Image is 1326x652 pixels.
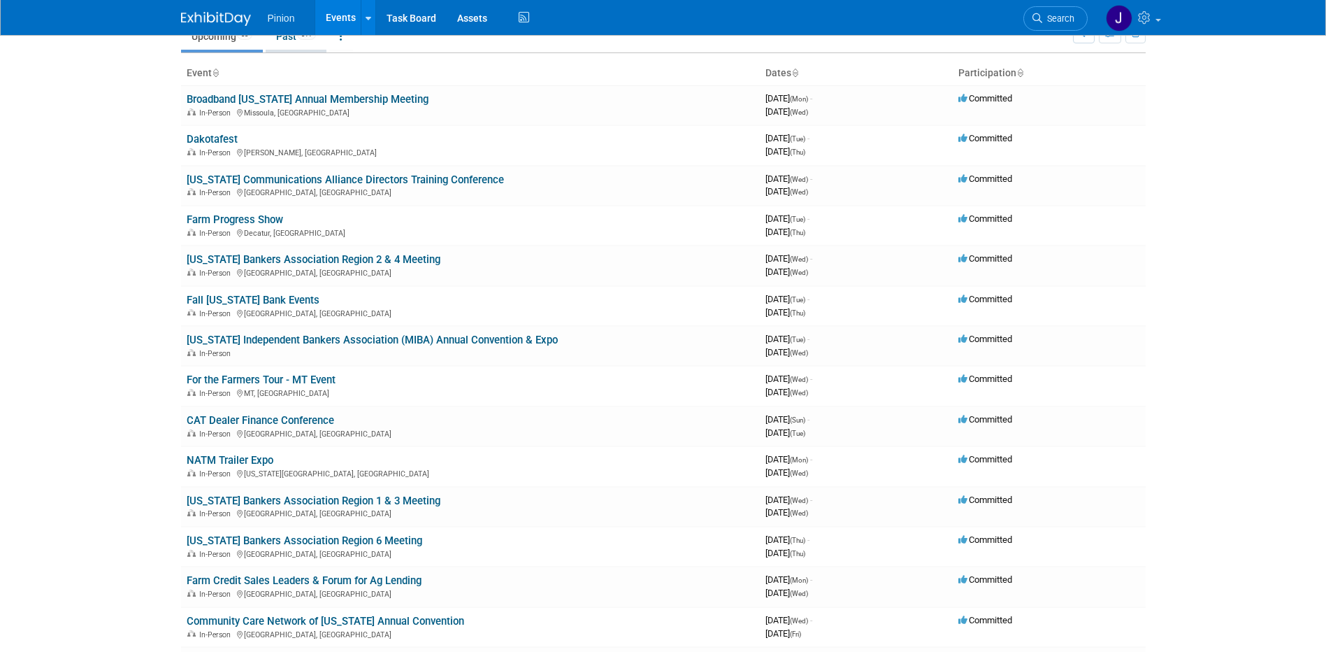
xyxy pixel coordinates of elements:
img: In-Person Event [187,389,196,396]
div: [GEOGRAPHIC_DATA], [GEOGRAPHIC_DATA] [187,507,754,518]
a: Dakotafest [187,133,238,146]
span: [DATE] [765,267,808,277]
span: (Wed) [790,509,808,517]
span: (Wed) [790,269,808,276]
span: (Wed) [790,188,808,196]
div: [GEOGRAPHIC_DATA], [GEOGRAPHIC_DATA] [187,186,754,197]
span: (Mon) [790,456,808,464]
span: [DATE] [765,414,809,425]
span: - [810,374,812,384]
img: In-Person Event [187,229,196,236]
span: [DATE] [765,334,809,344]
span: [DATE] [765,548,805,558]
a: For the Farmers Tour - MT Event [187,374,336,386]
span: [DATE] [765,574,812,585]
div: [GEOGRAPHIC_DATA], [GEOGRAPHIC_DATA] [187,628,754,639]
a: Fall [US_STATE] Bank Events [187,294,319,306]
img: In-Person Event [187,148,196,155]
span: [DATE] [765,347,808,357]
span: Search [1042,13,1074,24]
span: - [807,133,809,143]
span: In-Person [199,590,235,599]
a: Farm Progress Show [187,213,283,226]
img: In-Person Event [187,108,196,115]
span: - [810,574,812,585]
span: (Tue) [790,336,805,343]
span: (Thu) [790,229,805,236]
a: Broadband [US_STATE] Annual Membership Meeting [187,93,428,106]
span: (Fri) [790,630,801,638]
span: (Wed) [790,176,808,183]
span: (Thu) [790,550,805,558]
span: [DATE] [765,106,808,117]
span: Committed [958,133,1012,143]
div: [GEOGRAPHIC_DATA], [GEOGRAPHIC_DATA] [187,267,754,278]
span: (Wed) [790,108,808,116]
span: [DATE] [765,507,808,518]
span: (Tue) [790,430,805,437]
span: Committed [958,334,1012,344]
span: Committed [958,534,1012,545]
span: - [810,615,812,625]
span: Committed [958,173,1012,184]
span: - [810,454,812,465]
div: Missoula, [GEOGRAPHIC_DATA] [187,106,754,118]
span: [DATE] [765,628,801,639]
span: [DATE] [765,213,809,224]
span: In-Person [199,430,235,439]
span: [DATE] [765,387,808,397]
span: [DATE] [765,186,808,197]
a: [US_STATE] Communications Alliance Directors Training Conference [187,173,504,186]
span: In-Person [199,269,235,278]
span: (Wed) [790,497,808,504]
span: [DATE] [765,374,812,384]
span: (Wed) [790,617,808,625]
span: Committed [958,93,1012,104]
div: [PERSON_NAME], [GEOGRAPHIC_DATA] [187,146,754,157]
span: Committed [958,253,1012,264]
span: - [810,253,812,264]
span: - [807,213,809,224]
span: In-Person [199,229,235,238]
img: In-Person Event [187,550,196,557]
div: [GEOGRAPHIC_DATA], [GEOGRAPHIC_DATA] [187,427,754,439]
span: [DATE] [765,227,805,237]
th: Dates [760,62,953,85]
span: In-Person [199,108,235,118]
th: Participation [953,62,1146,85]
img: In-Person Event [187,309,196,316]
img: ExhibitDay [181,12,251,26]
span: Committed [958,414,1012,425]
span: (Tue) [790,135,805,143]
span: (Tue) [790,215,805,223]
span: [DATE] [765,588,808,598]
span: [DATE] [765,294,809,304]
span: (Tue) [790,296,805,304]
span: - [810,495,812,505]
span: (Wed) [790,389,808,397]
span: In-Person [199,148,235,157]
span: (Wed) [790,376,808,383]
span: In-Person [199,349,235,358]
span: (Wed) [790,349,808,357]
span: [DATE] [765,173,812,184]
span: [DATE] [765,93,812,104]
span: [DATE] [765,427,805,438]
span: [DATE] [765,307,805,318]
span: (Thu) [790,148,805,156]
a: CAT Dealer Finance Conference [187,414,334,427]
span: Committed [958,615,1012,625]
span: In-Person [199,469,235,479]
span: [DATE] [765,615,812,625]
span: [DATE] [765,454,812,465]
img: Jennifer Plumisto [1106,5,1132,31]
span: (Mon) [790,95,808,103]
a: [US_STATE] Bankers Association Region 1 & 3 Meeting [187,495,440,507]
span: - [807,414,809,425]
span: In-Person [199,630,235,639]
div: [GEOGRAPHIC_DATA], [GEOGRAPHIC_DATA] [187,307,754,318]
span: [DATE] [765,534,809,545]
img: In-Person Event [187,188,196,195]
th: Event [181,62,760,85]
img: In-Person Event [187,349,196,356]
